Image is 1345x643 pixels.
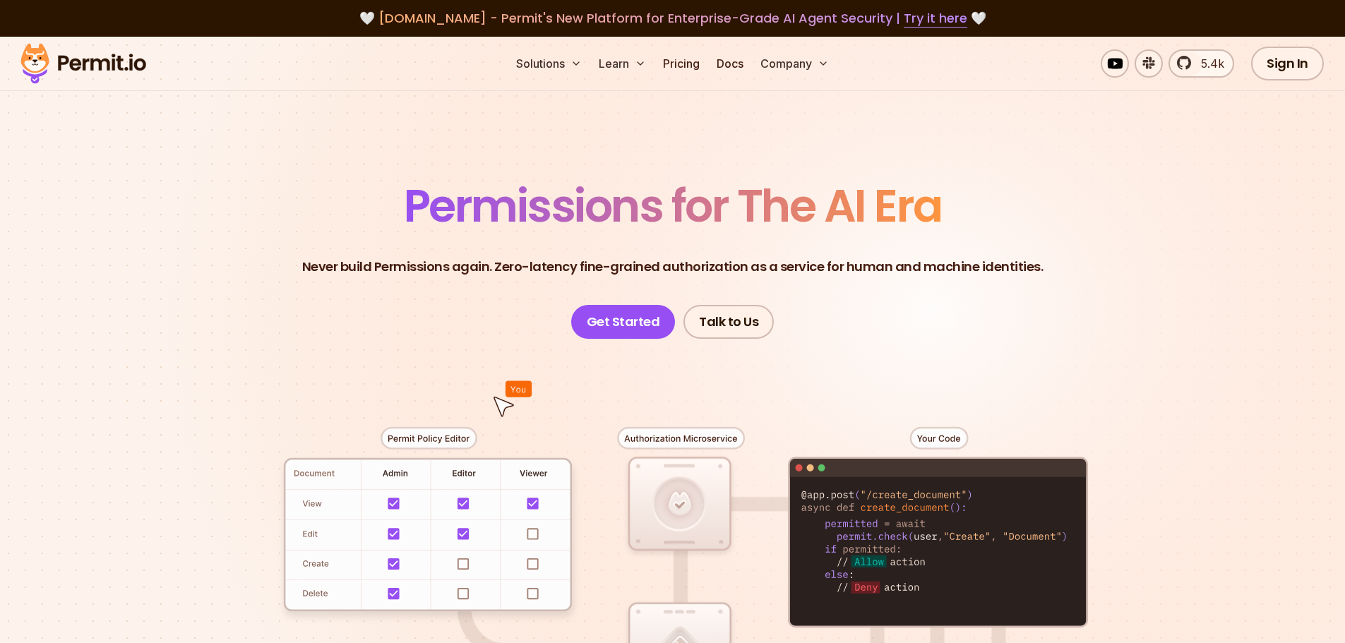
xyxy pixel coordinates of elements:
span: Permissions for The AI Era [404,174,942,237]
span: 5.4k [1192,55,1224,72]
a: Docs [711,49,749,78]
button: Company [755,49,835,78]
span: [DOMAIN_NAME] - Permit's New Platform for Enterprise-Grade AI Agent Security | [378,9,967,27]
a: Pricing [657,49,705,78]
a: Sign In [1251,47,1324,80]
img: Permit logo [14,40,153,88]
a: 5.4k [1168,49,1234,78]
a: Try it here [904,9,967,28]
button: Learn [593,49,652,78]
p: Never build Permissions again. Zero-latency fine-grained authorization as a service for human and... [302,257,1044,277]
button: Solutions [510,49,587,78]
div: 🤍 🤍 [34,8,1311,28]
a: Get Started [571,305,676,339]
a: Talk to Us [683,305,774,339]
